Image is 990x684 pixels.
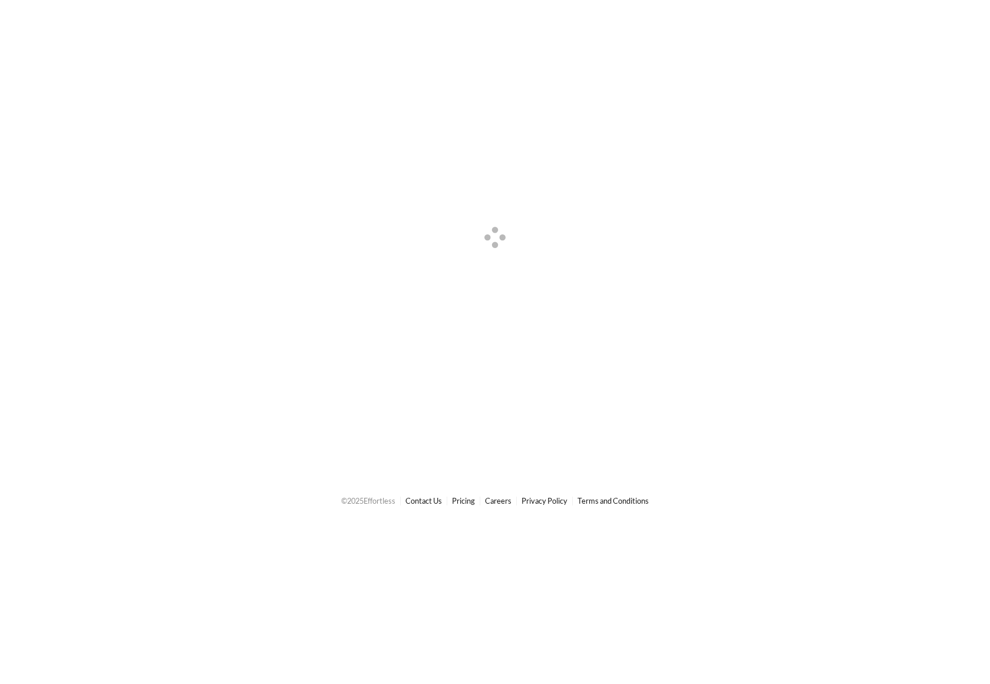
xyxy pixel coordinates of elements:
[341,496,395,505] span: © 2025 Effortless
[522,496,567,505] a: Privacy Policy
[577,496,649,505] a: Terms and Conditions
[405,496,442,505] a: Contact Us
[452,496,475,505] a: Pricing
[485,496,511,505] a: Careers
